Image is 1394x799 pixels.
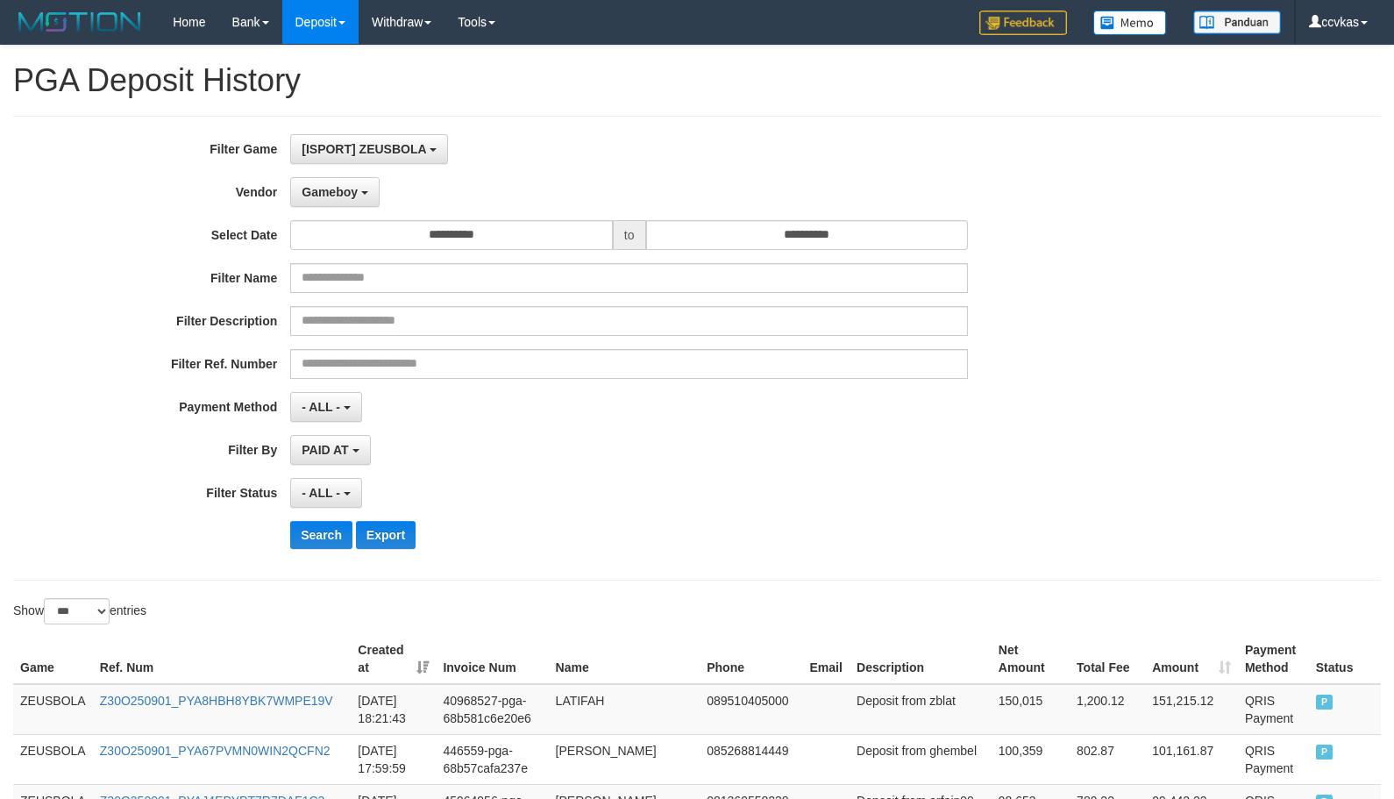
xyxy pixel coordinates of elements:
[1070,734,1145,784] td: 802.87
[351,734,436,784] td: [DATE] 17:59:59
[1145,734,1238,784] td: 101,161.87
[1238,634,1309,684] th: Payment Method
[436,684,548,735] td: 40968527-pga-68b581c6e20e6
[13,63,1381,98] h1: PGA Deposit History
[700,684,802,735] td: 089510405000
[302,142,426,156] span: [ISPORT] ZEUSBOLA
[1238,734,1309,784] td: QRIS Payment
[13,598,146,624] label: Show entries
[44,598,110,624] select: Showentries
[13,9,146,35] img: MOTION_logo.png
[992,684,1070,735] td: 150,015
[93,634,352,684] th: Ref. Num
[351,634,436,684] th: Created at: activate to sort column ascending
[1238,684,1309,735] td: QRIS Payment
[992,734,1070,784] td: 100,359
[979,11,1067,35] img: Feedback.jpg
[290,521,352,549] button: Search
[302,486,340,500] span: - ALL -
[302,185,358,199] span: Gameboy
[1309,634,1381,684] th: Status
[1070,634,1145,684] th: Total Fee
[100,694,333,708] a: Z30O250901_PYA8HBH8YBK7WMPE19V
[351,684,436,735] td: [DATE] 18:21:43
[850,684,992,735] td: Deposit from zblat
[1145,634,1238,684] th: Amount: activate to sort column ascending
[436,734,548,784] td: 446559-pga-68b57cafa237e
[356,521,416,549] button: Export
[290,392,361,422] button: - ALL -
[549,634,701,684] th: Name
[1070,684,1145,735] td: 1,200.12
[436,634,548,684] th: Invoice Num
[1316,745,1334,760] span: PAID
[1316,695,1334,710] span: PAID
[290,435,370,465] button: PAID AT
[290,478,361,508] button: - ALL -
[850,734,992,784] td: Deposit from ghembel
[549,684,701,735] td: LATIFAH
[1093,11,1167,35] img: Button%20Memo.svg
[802,634,850,684] th: Email
[13,684,93,735] td: ZEUSBOLA
[302,400,340,414] span: - ALL -
[992,634,1070,684] th: Net Amount
[700,634,802,684] th: Phone
[1145,684,1238,735] td: 151,215.12
[700,734,802,784] td: 085268814449
[549,734,701,784] td: [PERSON_NAME]
[13,634,93,684] th: Game
[290,177,380,207] button: Gameboy
[1193,11,1281,34] img: panduan.png
[290,134,448,164] button: [ISPORT] ZEUSBOLA
[100,744,331,758] a: Z30O250901_PYA67PVMN0WIN2QCFN2
[850,634,992,684] th: Description
[302,443,348,457] span: PAID AT
[613,220,646,250] span: to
